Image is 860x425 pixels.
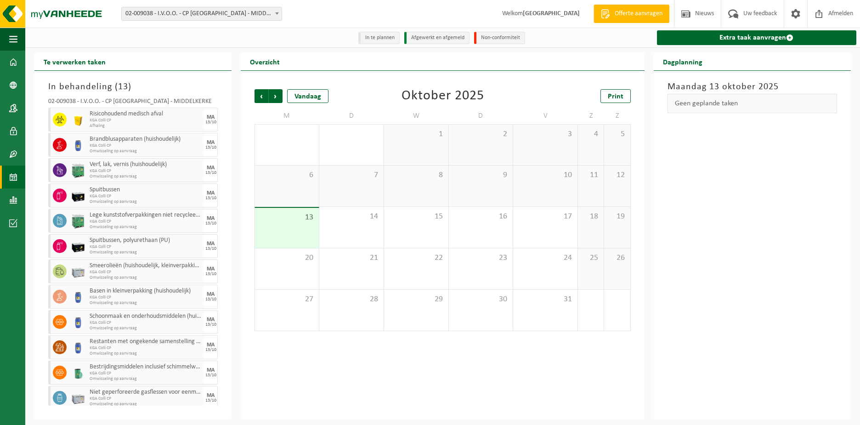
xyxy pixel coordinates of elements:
div: 13/10 [205,221,216,226]
span: KGA Colli CP [90,118,202,123]
span: 28 [324,294,379,304]
span: KGA Colli CP [90,270,202,275]
div: MA [207,140,215,145]
span: 26 [609,253,625,263]
div: 13/10 [205,348,216,352]
td: D [319,108,384,124]
div: MA [207,165,215,171]
span: 12 [609,170,625,180]
div: MA [207,368,215,373]
span: KGA Colli CP [90,320,202,326]
img: PB-OT-0120-HPE-00-02 [71,138,85,152]
span: Spuitbussen, polyurethaan (PU) [90,237,202,244]
span: 21 [324,253,379,263]
span: Verf, lak, vernis (huishoudelijk) [90,161,202,168]
span: 14 [324,212,379,222]
span: Restanten met ongekende samenstelling (huishoudelijk) [90,338,202,345]
span: KGA Colli CP [90,219,202,224]
span: Omwisseling op aanvraag [90,174,202,179]
span: Omwisseling op aanvraag [90,199,202,205]
span: 27 [260,294,314,304]
span: 11 [583,170,599,180]
span: 30 [453,294,509,304]
div: 13/10 [205,398,216,403]
span: KGA Colli CP [90,345,202,351]
span: 8 [389,170,444,180]
h3: Maandag 13 oktober 2025 [668,80,837,94]
td: Z [604,108,630,124]
iframe: chat widget [5,405,153,425]
div: MA [207,317,215,322]
span: Brandblusapparaten (huishoudelijk) [90,136,202,143]
span: 7 [324,170,379,180]
img: PB-LB-0680-HPE-BK-11 [71,189,85,202]
li: Afgewerkt en afgemeld [404,32,470,44]
img: PB-LB-0680-HPE-BK-11 [71,239,85,253]
span: KGA Colli CP [90,371,202,376]
span: Volgende [269,89,283,103]
span: Omwisseling op aanvraag [90,149,202,154]
span: Omwisseling op aanvraag [90,224,202,230]
span: 13 [118,82,128,92]
img: PB-OT-0120-HPE-00-02 [71,290,85,304]
span: 5 [609,129,625,139]
span: Omwisseling op aanvraag [90,326,202,331]
div: MA [207,115,215,120]
span: Schoonmaak en onderhoudsmiddelen (huishoudelijk) [90,313,202,320]
img: LP-SB-00050-HPE-22 [71,113,85,126]
span: 10 [518,170,573,180]
a: Extra taak aanvragen [657,30,856,45]
img: PB-HB-1400-HPE-GN-11 [71,213,85,229]
span: Offerte aanvragen [612,9,665,18]
span: 6 [260,170,314,180]
span: 2 [453,129,509,139]
span: 1 [389,129,444,139]
div: 13/10 [205,373,216,378]
span: Omwisseling op aanvraag [90,275,202,281]
div: 13/10 [205,297,216,302]
span: Basen in kleinverpakking (huishoudelijk) [90,287,202,295]
span: Omwisseling op aanvraag [90,351,202,356]
div: 13/10 [205,120,216,125]
span: 23 [453,253,509,263]
span: 4 [583,129,599,139]
span: Afhaling [90,123,202,129]
td: D [449,108,514,124]
span: Vorige [255,89,268,103]
div: MA [207,190,215,196]
span: KGA Colli CP [90,143,202,149]
span: Niet geperforeerde gasflessen voor eenmalig gebruik (huishoudelijk) [90,389,202,396]
img: PB-OT-0200-MET-00-02 [71,366,85,379]
img: PB-HB-1400-HPE-GN-11 [71,163,85,178]
span: 9 [453,170,509,180]
div: MA [207,292,215,297]
img: PB-OT-0120-HPE-00-02 [71,315,85,329]
div: 13/10 [205,196,216,201]
div: 02-009038 - I.V.O.O. - CP [GEOGRAPHIC_DATA] - MIDDELKERKE [48,98,218,108]
span: 15 [389,212,444,222]
span: 3 [518,129,573,139]
span: 02-009038 - I.V.O.O. - CP MIDDELKERKE - MIDDELKERKE [121,7,282,21]
span: 16 [453,212,509,222]
li: In te plannen [358,32,400,44]
a: Offerte aanvragen [594,5,669,23]
span: Omwisseling op aanvraag [90,300,202,306]
span: Omwisseling op aanvraag [90,376,202,382]
div: Geen geplande taken [668,94,837,113]
td: Z [578,108,604,124]
td: M [255,108,319,124]
div: 13/10 [205,322,216,327]
span: 31 [518,294,573,304]
div: Vandaag [287,89,328,103]
h2: Te verwerken taken [34,52,115,70]
span: 13 [260,212,314,223]
h3: In behandeling ( ) [48,80,218,94]
span: KGA Colli CP [90,194,202,199]
span: 19 [609,212,625,222]
td: V [513,108,578,124]
img: PB-LB-0680-HPE-GY-11 [71,391,85,405]
span: Smeerolieën (huishoudelijk, kleinverpakking) [90,262,202,270]
div: MA [207,393,215,398]
span: KGA Colli CP [90,168,202,174]
span: KGA Colli CP [90,396,202,402]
